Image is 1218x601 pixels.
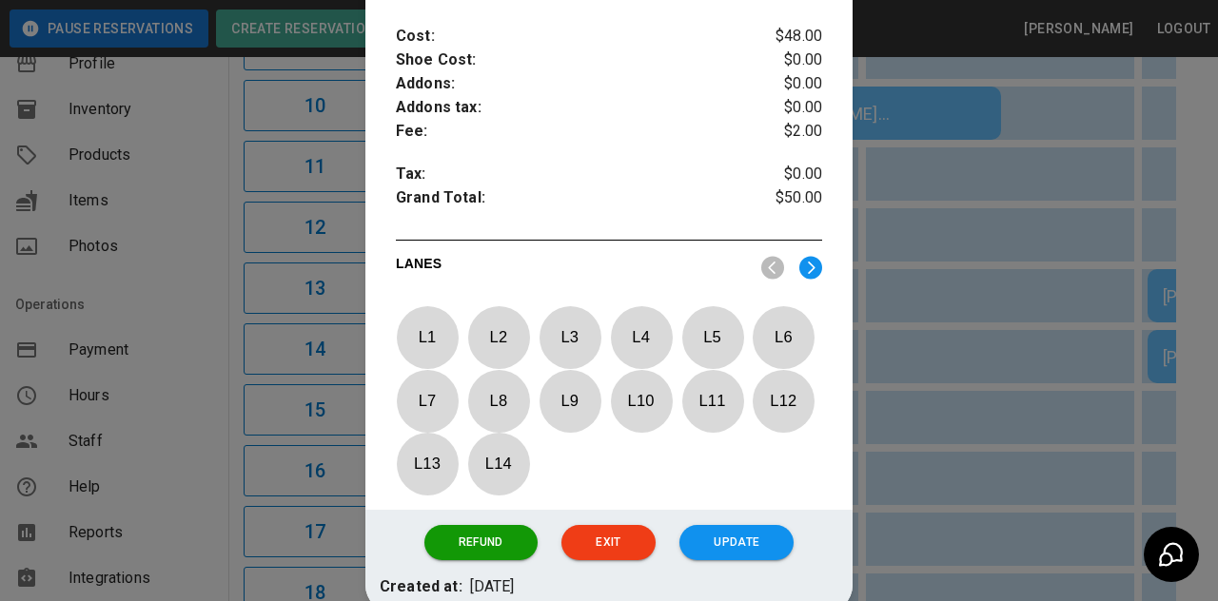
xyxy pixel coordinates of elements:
[396,120,751,144] p: Fee :
[396,163,751,186] p: Tax :
[751,120,822,144] p: $2.00
[467,441,530,486] p: L 14
[751,72,822,96] p: $0.00
[752,378,815,423] p: L 12
[470,575,515,599] p: [DATE]
[751,25,822,48] p: $48.00
[539,378,601,423] p: L 9
[467,315,530,359] p: L 2
[681,378,744,423] p: L 11
[396,378,459,423] p: L 7
[752,315,815,359] p: L 6
[396,25,751,48] p: Cost :
[539,315,601,359] p: L 3
[380,575,462,599] p: Created at:
[751,48,822,72] p: $0.00
[396,48,751,72] p: Shoe Cost :
[751,186,822,215] p: $50.00
[396,441,459,486] p: L 13
[681,315,744,359] p: L 5
[751,163,822,186] p: $0.00
[761,256,784,280] img: nav_left.svg
[561,525,655,560] button: Exit
[396,254,746,281] p: LANES
[679,525,794,560] button: Update
[396,96,751,120] p: Addons tax :
[396,186,751,215] p: Grand Total :
[396,315,459,359] p: L 1
[424,525,538,560] button: Refund
[610,378,673,423] p: L 10
[799,256,822,280] img: right.svg
[610,315,673,359] p: L 4
[467,378,530,423] p: L 8
[396,72,751,96] p: Addons :
[751,96,822,120] p: $0.00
